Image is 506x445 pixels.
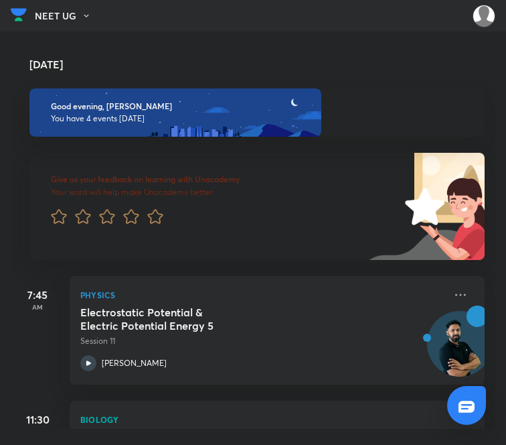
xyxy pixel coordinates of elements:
p: AM [11,303,64,311]
h5: 11:30 [11,411,64,428]
p: Your word will help make Unacademy better [51,187,357,198]
button: NEET UG [35,6,99,26]
a: Company Logo [11,5,27,28]
p: Session 11 [80,335,444,347]
p: AM [11,428,64,436]
h4: [DATE] [29,59,498,70]
p: [PERSON_NAME] [102,357,167,369]
img: feedback_image [359,153,485,260]
p: Physics [80,287,444,303]
h6: Good evening, [PERSON_NAME] [51,101,463,111]
img: Avatar [428,318,492,383]
h5: Electrostatic Potential & Electric Potential Energy 5 [80,306,247,332]
h6: Give us your feedback on learning with Unacademy [51,174,357,184]
img: Amisha Rani [473,5,495,27]
h5: 7:45 [11,287,64,303]
p: Biology [80,411,444,428]
img: Company Logo [11,5,27,25]
img: evening [29,88,321,137]
p: You have 4 events [DATE] [51,113,463,124]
